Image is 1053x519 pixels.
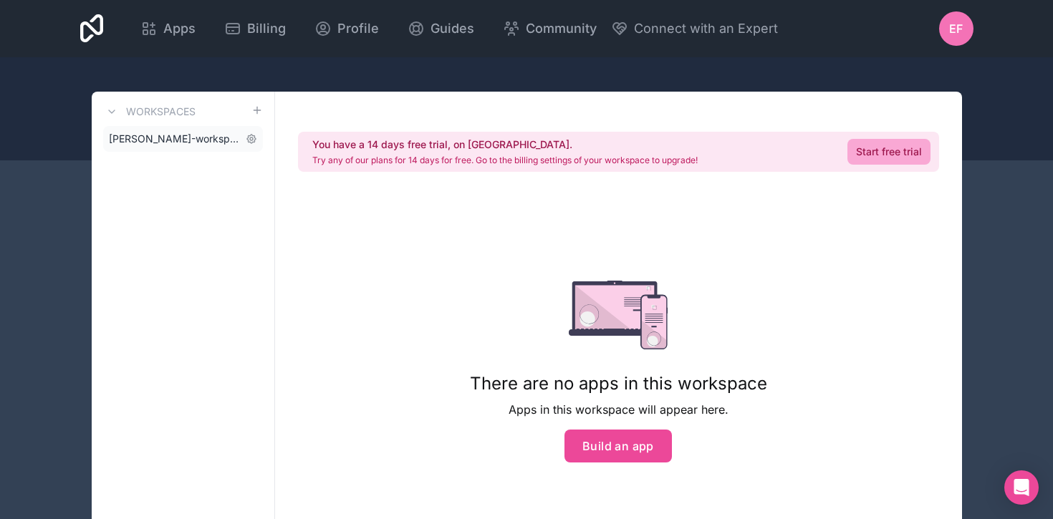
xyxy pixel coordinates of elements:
span: Guides [431,19,474,39]
span: Connect with an Expert [634,19,778,39]
button: Build an app [564,430,672,462]
a: Apps [129,13,207,44]
a: Billing [213,13,297,44]
a: Workspaces [103,103,196,120]
h2: You have a 14 days free trial, on [GEOGRAPHIC_DATA]. [312,137,698,152]
button: Connect with an Expert [611,19,778,39]
p: Apps in this workspace will appear here. [470,401,767,418]
a: Community [491,13,608,44]
a: [PERSON_NAME]-workspace [103,126,263,152]
span: Community [526,19,597,39]
h1: There are no apps in this workspace [470,372,767,395]
a: Guides [396,13,486,44]
span: [PERSON_NAME]-workspace [109,132,240,146]
p: Try any of our plans for 14 days for free. Go to the billing settings of your workspace to upgrade! [312,155,698,166]
span: Apps [163,19,196,39]
h3: Workspaces [126,105,196,119]
div: Open Intercom Messenger [1004,470,1039,505]
a: Start free trial [847,139,931,165]
span: EF [949,20,963,37]
img: empty state [569,281,668,349]
span: Profile [337,19,379,39]
a: Profile [303,13,390,44]
span: Billing [247,19,286,39]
